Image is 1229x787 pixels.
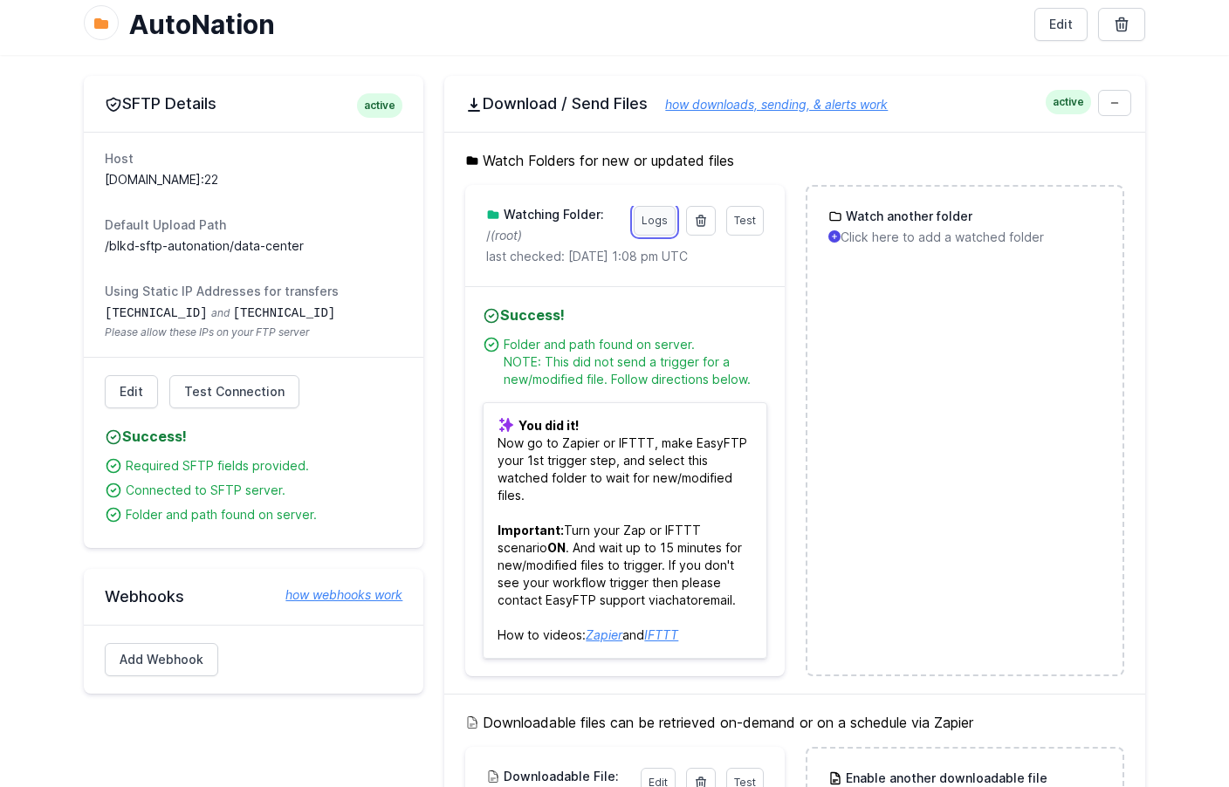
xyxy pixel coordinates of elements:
code: [TECHNICAL_ID] [233,306,336,320]
dd: /blkd-sftp-autonation/data-center [105,237,402,255]
b: You did it! [518,418,579,433]
a: email [703,592,732,607]
h2: SFTP Details [105,93,402,114]
dd: [DOMAIN_NAME]:22 [105,171,402,188]
a: Add Webhook [105,643,218,676]
a: Zapier [586,627,622,642]
dt: Using Static IP Addresses for transfers [105,283,402,300]
span: and [211,306,230,319]
div: Connected to SFTP server. [126,482,402,499]
a: how downloads, sending, & alerts work [648,97,888,112]
span: active [357,93,402,118]
p: Click here to add a watched folder [828,229,1102,246]
p: / [486,227,622,244]
a: Logs [634,206,676,236]
span: Test [734,214,756,227]
code: [TECHNICAL_ID] [105,306,208,320]
b: Important: [498,523,564,537]
span: Test Connection [184,383,285,400]
a: Test Connection [169,375,299,408]
p: last checked: [DATE] 1:08 pm UTC [486,248,763,265]
iframe: Drift Widget Chat Window [869,185,1219,710]
span: Please allow these IPs on your FTP server [105,325,402,339]
h3: Watch another folder [842,208,972,225]
h4: Success! [105,426,402,447]
a: Test [726,206,764,236]
h5: Watch Folders for new or updated files [465,150,1124,171]
a: Edit [105,375,158,408]
div: Required SFTP fields provided. [126,457,402,475]
div: Folder and path found on server. [126,506,402,524]
p: Now go to Zapier or IFTTT, make EasyFTP your 1st trigger step, and select this watched folder to ... [483,402,766,659]
h3: Watching Folder: [500,206,604,223]
h3: Downloadable File: [500,768,619,785]
h3: Enable another downloadable file [842,770,1047,787]
iframe: Drift Widget Chat Controller [1142,700,1208,766]
a: chat [665,592,690,607]
div: Folder and path found on server. NOTE: This did not send a trigger for a new/modified file. Follo... [504,336,766,388]
b: ON [547,540,566,555]
h4: Success! [483,305,766,325]
span: active [1046,90,1091,114]
h1: AutoNation [129,9,1020,40]
dt: Host [105,150,402,168]
a: Edit [1034,8,1088,41]
a: Watch another folder Click here to add a watched folder [807,187,1123,267]
h2: Download / Send Files [465,93,1124,114]
a: IFTTT [644,627,678,642]
a: how webhooks work [268,586,402,604]
h5: Downloadable files can be retrieved on-demand or on a schedule via Zapier [465,712,1124,733]
h2: Webhooks [105,586,402,607]
dt: Default Upload Path [105,216,402,234]
i: (root) [491,228,522,243]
